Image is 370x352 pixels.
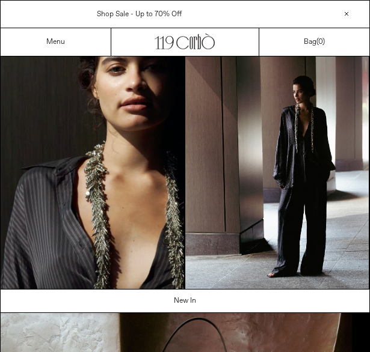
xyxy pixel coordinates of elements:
[97,10,182,19] a: Shop Sale - Up to 70% Off
[1,282,185,292] a: Your browser does not support the video tag.
[46,37,65,47] a: Menu
[318,37,325,47] span: )
[1,56,185,289] video: Your browser does not support the video tag.
[318,37,322,47] span: 0
[1,290,370,312] a: New In
[304,37,325,47] a: Bag()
